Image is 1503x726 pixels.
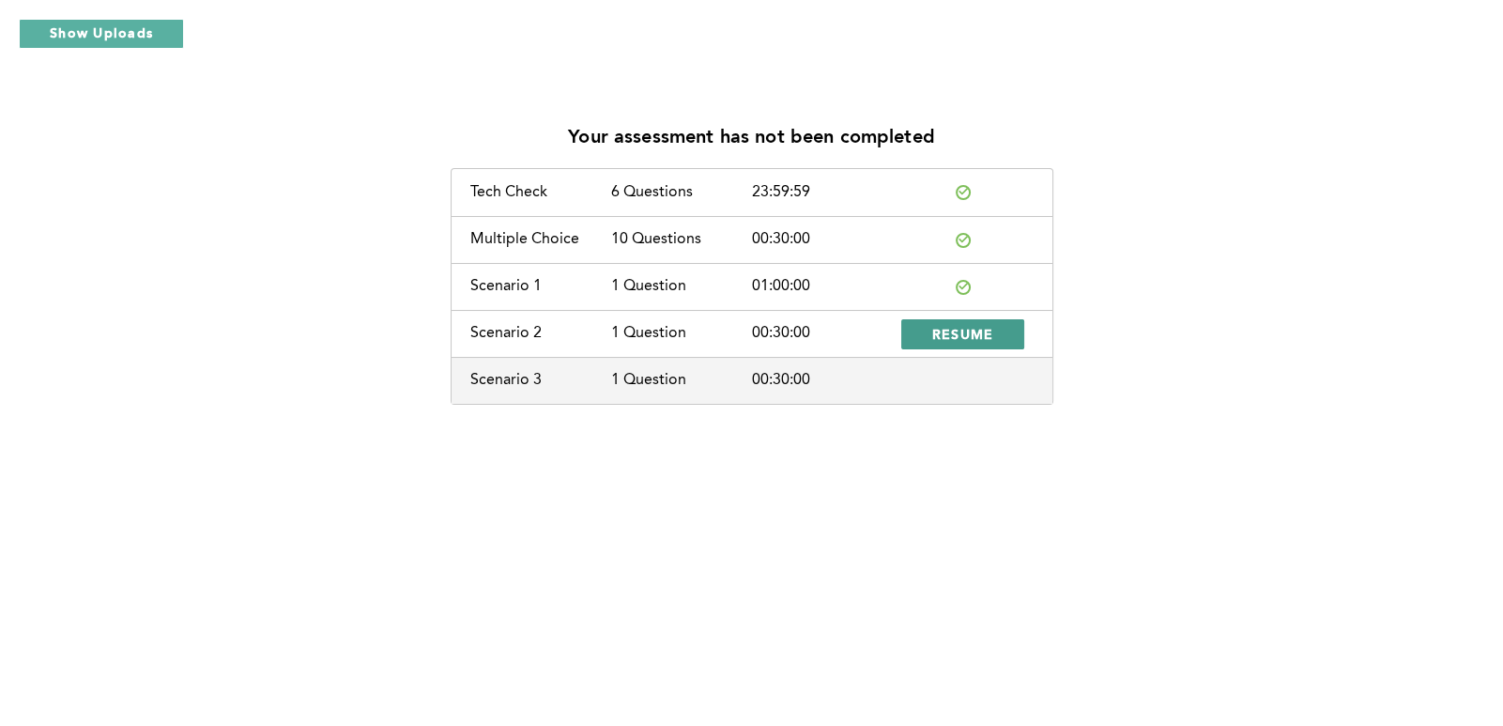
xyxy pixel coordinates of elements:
[19,19,184,49] button: Show Uploads
[932,325,994,343] span: RESUME
[470,325,611,342] div: Scenario 2
[611,231,752,248] div: 10 Questions
[611,184,752,201] div: 6 Questions
[752,325,893,342] div: 00:30:00
[752,231,893,248] div: 00:30:00
[470,184,611,201] div: Tech Check
[470,372,611,389] div: Scenario 3
[470,278,611,295] div: Scenario 1
[752,278,893,295] div: 01:00:00
[901,319,1025,349] button: RESUME
[470,231,611,248] div: Multiple Choice
[568,128,935,149] p: Your assessment has not been completed
[611,372,752,389] div: 1 Question
[611,325,752,342] div: 1 Question
[752,372,893,389] div: 00:30:00
[611,278,752,295] div: 1 Question
[752,184,893,201] div: 23:59:59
